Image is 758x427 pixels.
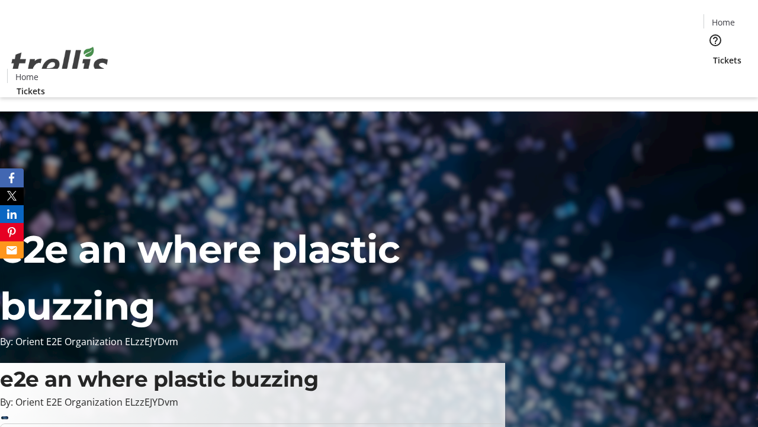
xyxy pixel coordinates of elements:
[7,85,54,97] a: Tickets
[704,28,727,52] button: Help
[8,71,46,83] a: Home
[17,85,45,97] span: Tickets
[704,66,727,90] button: Cart
[712,16,735,28] span: Home
[713,54,741,66] span: Tickets
[7,34,113,93] img: Orient E2E Organization ELzzEJYDvm's Logo
[15,71,38,83] span: Home
[704,16,742,28] a: Home
[704,54,751,66] a: Tickets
